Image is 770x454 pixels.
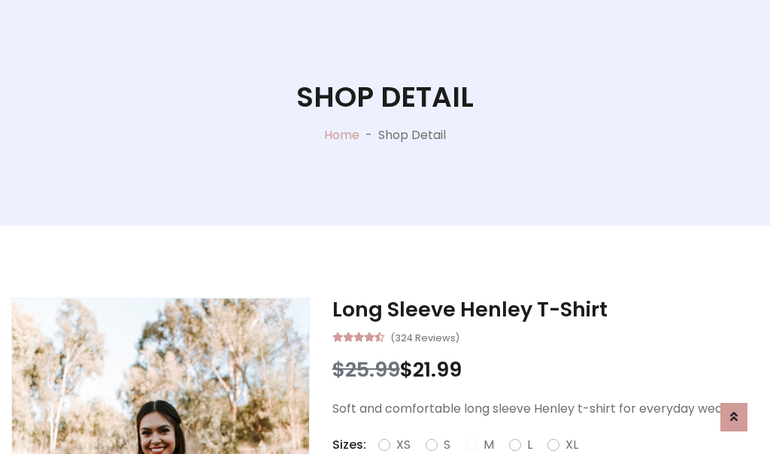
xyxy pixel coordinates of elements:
span: $25.99 [332,356,400,383]
p: Sizes: [332,436,366,454]
h3: $ [332,358,759,382]
label: S [444,436,450,454]
a: Home [324,126,359,144]
p: Shop Detail [378,126,446,144]
h3: Long Sleeve Henley T-Shirt [332,298,759,322]
p: Soft and comfortable long sleeve Henley t-shirt for everyday wear. [332,400,759,418]
label: XS [396,436,411,454]
p: - [359,126,378,144]
label: XL [565,436,578,454]
label: L [527,436,532,454]
label: M [484,436,494,454]
small: (324 Reviews) [390,328,459,346]
h1: Shop Detail [296,80,474,114]
span: 21.99 [413,356,462,383]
